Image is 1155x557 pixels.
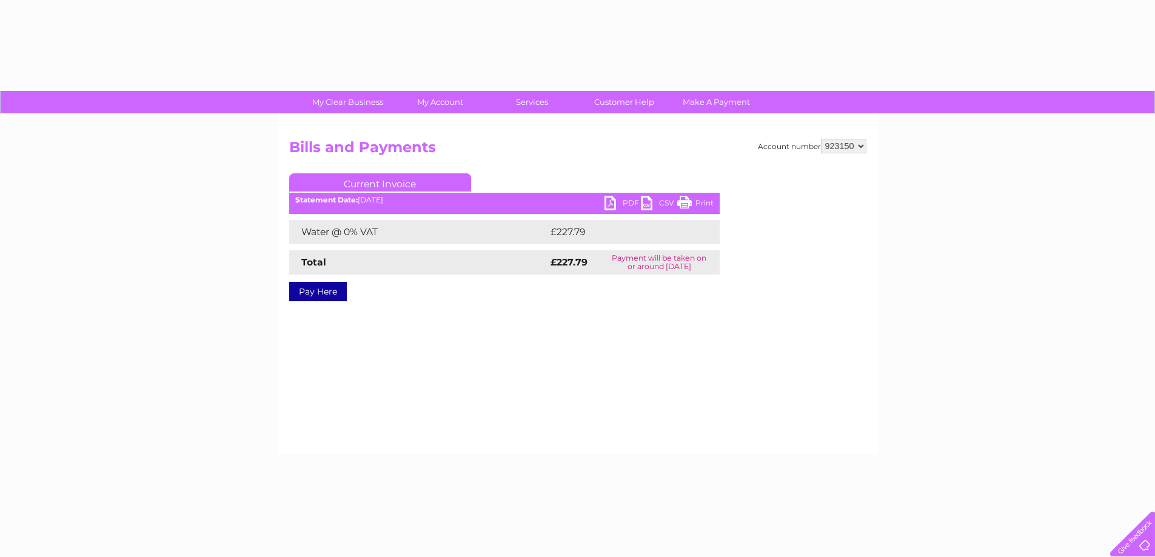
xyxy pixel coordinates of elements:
a: Make A Payment [666,91,766,113]
a: CSV [641,196,677,213]
td: £227.79 [547,220,698,244]
a: Services [482,91,582,113]
td: Payment will be taken on or around [DATE] [599,250,720,275]
a: Current Invoice [289,173,471,192]
a: Pay Here [289,282,347,301]
td: Water @ 0% VAT [289,220,547,244]
div: [DATE] [289,196,720,204]
h2: Bills and Payments [289,139,866,162]
a: PDF [604,196,641,213]
strong: £227.79 [551,256,588,268]
strong: Total [301,256,326,268]
a: Customer Help [574,91,674,113]
div: Account number [758,139,866,153]
a: Print [677,196,714,213]
a: My Clear Business [298,91,398,113]
b: Statement Date: [295,195,358,204]
a: My Account [390,91,490,113]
